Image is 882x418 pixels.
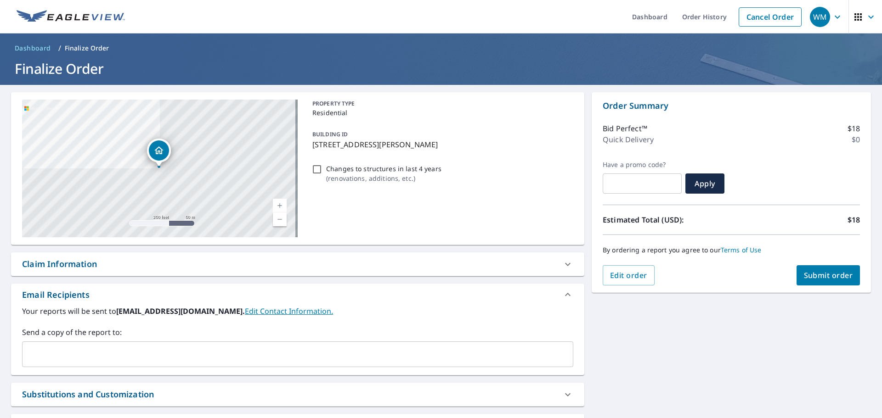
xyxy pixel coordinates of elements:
[11,383,584,406] div: Substitutions and Customization
[739,7,802,27] a: Cancel Order
[852,134,860,145] p: $0
[11,41,871,56] nav: breadcrumb
[693,178,717,189] span: Apply
[22,289,90,301] div: Email Recipients
[685,173,724,194] button: Apply
[603,100,860,112] p: Order Summary
[312,130,348,138] p: BUILDING ID
[22,258,97,270] div: Claim Information
[610,270,647,280] span: Edit order
[22,388,154,401] div: Substitutions and Customization
[326,173,441,183] p: ( renovations, additions, etc. )
[312,108,570,117] p: Residential
[312,139,570,150] p: [STREET_ADDRESS][PERSON_NAME]
[603,214,731,225] p: Estimated Total (USD):
[326,164,441,173] p: Changes to structures in last 4 years
[11,284,584,306] div: Email Recipients
[810,7,830,27] div: WM
[116,306,245,316] b: [EMAIL_ADDRESS][DOMAIN_NAME].
[721,245,762,254] a: Terms of Use
[848,214,860,225] p: $18
[22,327,573,338] label: Send a copy of the report to:
[848,123,860,134] p: $18
[17,10,125,24] img: EV Logo
[312,100,570,108] p: PROPERTY TYPE
[147,139,171,167] div: Dropped pin, building 1, Residential property, 236 High St NE Canal Fulton, OH 44614
[22,306,573,317] label: Your reports will be sent to
[245,306,333,316] a: EditContactInfo
[11,41,55,56] a: Dashboard
[273,199,287,212] a: Current Level 17, Zoom In
[273,212,287,226] a: Current Level 17, Zoom Out
[797,265,860,285] button: Submit order
[603,134,654,145] p: Quick Delivery
[603,123,647,134] p: Bid Perfect™
[804,270,853,280] span: Submit order
[603,161,682,169] label: Have a promo code?
[58,43,61,54] li: /
[603,246,860,254] p: By ordering a report you agree to our
[603,265,655,285] button: Edit order
[11,252,584,276] div: Claim Information
[65,44,109,53] p: Finalize Order
[11,59,871,78] h1: Finalize Order
[15,44,51,53] span: Dashboard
